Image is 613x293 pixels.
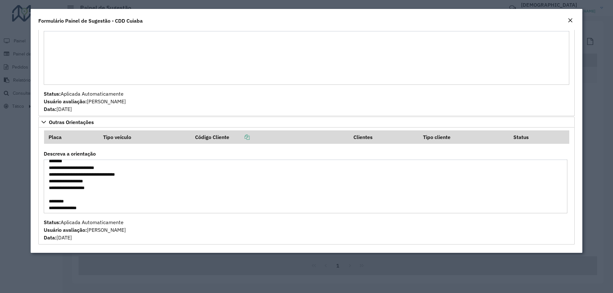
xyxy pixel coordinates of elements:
span: Aplicada Automaticamente [PERSON_NAME] [DATE] [44,91,126,112]
strong: Usuário avaliação: [44,227,87,233]
span: Aplicada Automaticamente [PERSON_NAME] [DATE] [44,219,126,241]
h4: Formulário Painel de Sugestão - CDD Cuiaba [38,17,143,25]
th: Clientes [349,130,419,144]
th: Placa [44,130,99,144]
strong: Status: [44,91,61,97]
span: Outras Orientações [49,120,94,125]
strong: Usuário avaliação: [44,98,87,105]
strong: Data: [44,106,57,112]
button: Close [566,17,575,25]
th: Código Cliente [191,130,349,144]
div: Outras Orientações [38,128,575,245]
em: Fechar [568,18,573,23]
th: Tipo cliente [419,130,509,144]
th: Tipo veículo [99,130,191,144]
strong: Data: [44,234,57,241]
strong: Status: [44,219,61,225]
label: Descreva a orientação [44,150,96,157]
th: Status [509,130,569,144]
a: Outras Orientações [38,117,575,128]
a: Copiar [229,134,250,140]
